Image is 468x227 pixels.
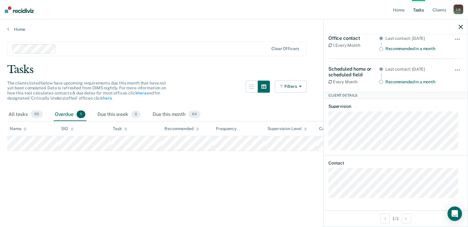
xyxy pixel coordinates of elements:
[131,110,141,118] span: 0
[319,126,344,131] div: Case Type
[324,210,468,226] div: 1 / 1
[113,126,127,131] div: Task
[216,126,237,131] div: Frequency
[164,126,199,131] div: Recommended
[385,46,446,51] div: Recommended in a month
[77,110,85,118] span: 1
[447,206,462,221] div: Open Intercom Messenger
[380,214,390,223] button: Previous Client
[328,66,379,78] div: Scheduled home or scheduled field
[151,108,202,121] div: Due this month
[96,108,142,121] div: Due this week
[328,161,463,166] dt: Contact
[271,46,299,51] div: Clear officers
[328,43,379,48] div: 1 Every Month
[275,81,307,93] button: Filters
[328,104,463,109] dt: Supervision
[454,5,463,14] div: L G
[7,27,461,32] a: Home
[7,108,44,121] div: All tasks
[324,92,468,99] div: Client Details
[7,81,166,101] span: The clients listed below have upcoming requirements due this month that have not yet been complet...
[54,108,87,121] div: Overdue
[267,126,307,131] div: Supervision Level
[385,79,446,85] div: Recommended in a month
[328,35,379,41] div: Office contact
[385,67,446,72] div: Last contact: [DATE]
[5,6,34,13] img: Recidiviz
[188,110,201,118] span: 64
[7,63,461,76] div: Tasks
[138,91,146,95] a: here
[31,110,43,118] span: 65
[103,96,112,101] a: here
[328,79,379,85] div: Every Month
[10,126,27,131] div: Name
[385,36,446,41] div: Last contact: [DATE]
[401,214,411,223] button: Next Client
[61,126,74,131] div: SID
